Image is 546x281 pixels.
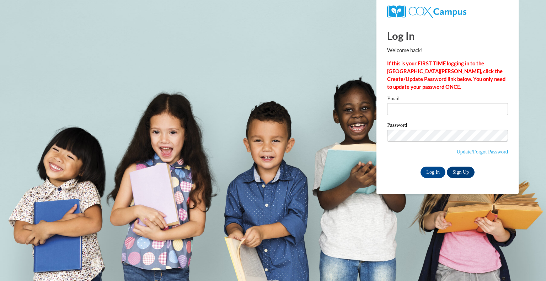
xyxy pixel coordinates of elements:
h1: Log In [387,28,508,43]
img: COX Campus [387,5,466,18]
input: Log In [421,167,445,178]
a: COX Campus [387,8,466,14]
a: Sign Up [447,167,475,178]
p: Welcome back! [387,47,508,54]
strong: If this is your FIRST TIME logging in to the [GEOGRAPHIC_DATA][PERSON_NAME], click the Create/Upd... [387,60,505,90]
a: Update/Forgot Password [456,149,508,155]
label: Email [387,96,508,103]
label: Password [387,123,508,130]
